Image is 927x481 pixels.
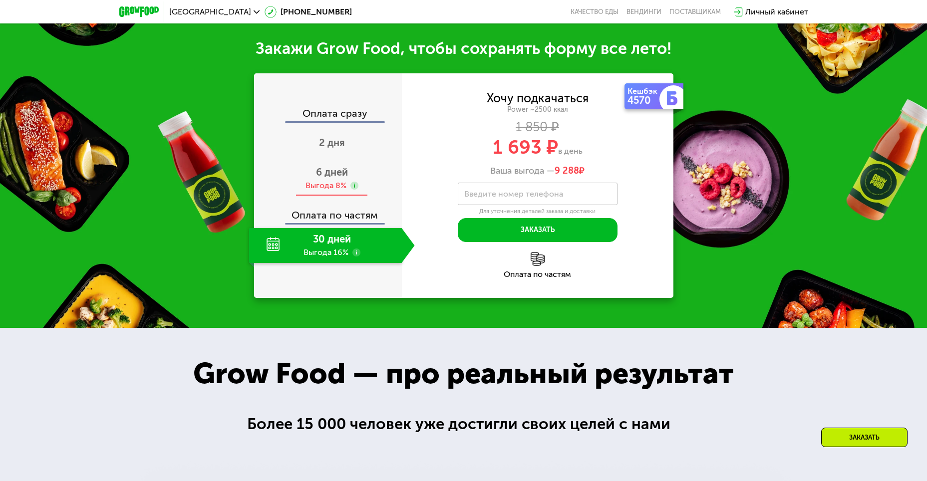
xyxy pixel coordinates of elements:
span: в день [558,146,583,156]
span: ₽ [555,166,585,177]
div: Заказать [821,428,908,447]
label: Введите номер телефона [464,191,563,197]
div: Выгода 8% [306,180,346,191]
div: Для уточнения деталей заказа и доставки [458,208,618,216]
img: l6xcnZfty9opOoJh.png [531,252,545,266]
a: Качество еды [571,8,618,16]
div: Более 15 000 человек уже достигли своих целей с нами [247,412,680,436]
span: 1 693 ₽ [493,136,558,159]
a: [PHONE_NUMBER] [265,6,352,18]
div: Хочу подкачаться [487,93,589,104]
div: Ваша выгода — [402,166,673,177]
button: Заказать [458,218,618,242]
span: 2 дня [319,137,345,149]
div: поставщикам [669,8,721,16]
div: Кешбэк [627,87,661,95]
div: 4570 [627,95,661,105]
div: Оплата по частям [255,200,402,223]
div: Личный кабинет [745,6,808,18]
span: 6 дней [316,166,348,178]
a: Вендинги [626,8,661,16]
div: Grow Food — про реальный результат [172,352,756,396]
div: Power ~2500 ккал [402,105,673,114]
span: 9 288 [555,165,579,176]
div: 1 850 ₽ [402,122,673,133]
div: Оплата по частям [402,270,673,278]
span: [GEOGRAPHIC_DATA] [169,8,251,16]
div: Оплата сразу [255,108,402,121]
